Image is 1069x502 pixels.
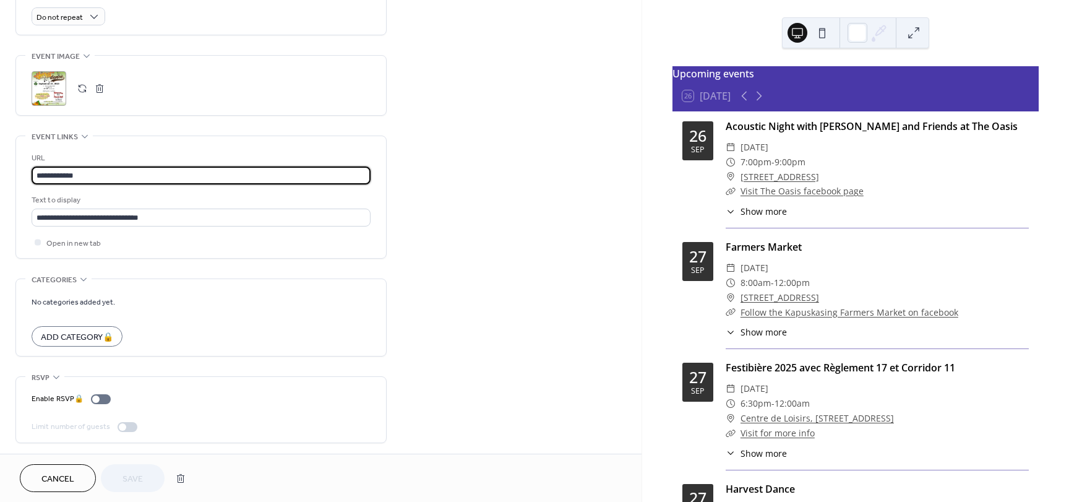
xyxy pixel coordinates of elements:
div: ​ [726,447,736,460]
div: Upcoming events [672,66,1039,81]
button: ​Show more [726,326,787,339]
div: ​ [726,170,736,184]
span: Do not repeat [36,11,83,25]
div: ​ [726,155,736,170]
a: Acoustic Night with [PERSON_NAME] and Friends at The Oasis [726,119,1018,133]
span: [DATE] [741,381,768,396]
span: Event links [32,131,78,144]
span: RSVP [32,371,49,384]
div: ​ [726,305,736,320]
span: - [771,275,774,290]
a: [STREET_ADDRESS] [741,170,819,184]
button: ​Show more [726,205,787,218]
span: 6:30pm [741,396,771,411]
div: ; [32,71,66,106]
span: Show more [741,326,787,339]
button: Cancel [20,464,96,492]
span: [DATE] [741,261,768,275]
span: 7:00pm [741,155,771,170]
span: 12:00am [775,396,810,411]
span: Categories [32,274,77,287]
div: ​ [726,326,736,339]
div: ​ [726,205,736,218]
span: Show more [741,205,787,218]
a: Visit The Oasis facebook page [741,185,864,197]
a: Farmers Market [726,240,802,254]
span: 12:00pm [774,275,810,290]
div: ​ [726,290,736,305]
div: Sep [691,267,705,275]
a: Festibière 2025 avec Règlement 17 et Corridor 11 [726,361,955,374]
div: ​ [726,411,736,426]
div: ​ [726,184,736,199]
span: Cancel [41,473,74,486]
div: ​ [726,261,736,275]
div: Sep [691,146,705,154]
div: ​ [726,275,736,290]
span: Event image [32,50,80,63]
span: 8:00am [741,275,771,290]
div: 27 [689,249,706,264]
div: ​ [726,396,736,411]
div: URL [32,152,368,165]
div: 27 [689,370,706,385]
span: Open in new tab [46,237,101,250]
a: Harvest Dance [726,482,795,496]
a: Centre de Loisirs, [STREET_ADDRESS] [741,411,894,426]
span: 9:00pm [775,155,805,170]
div: Limit number of guests [32,420,110,433]
div: Text to display [32,194,368,207]
span: Show more [741,447,787,460]
span: [DATE] [741,140,768,155]
div: 26 [689,128,706,144]
a: Follow the Kapuskasing Farmers Market on facebook [741,306,958,318]
div: Sep [691,387,705,396]
span: - [771,396,775,411]
span: No categories added yet. [32,296,115,309]
div: ​ [726,381,736,396]
a: Visit for more info [741,427,815,439]
div: ​ [726,426,736,441]
a: [STREET_ADDRESS] [741,290,819,305]
div: ​ [726,140,736,155]
span: - [771,155,775,170]
button: ​Show more [726,447,787,460]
